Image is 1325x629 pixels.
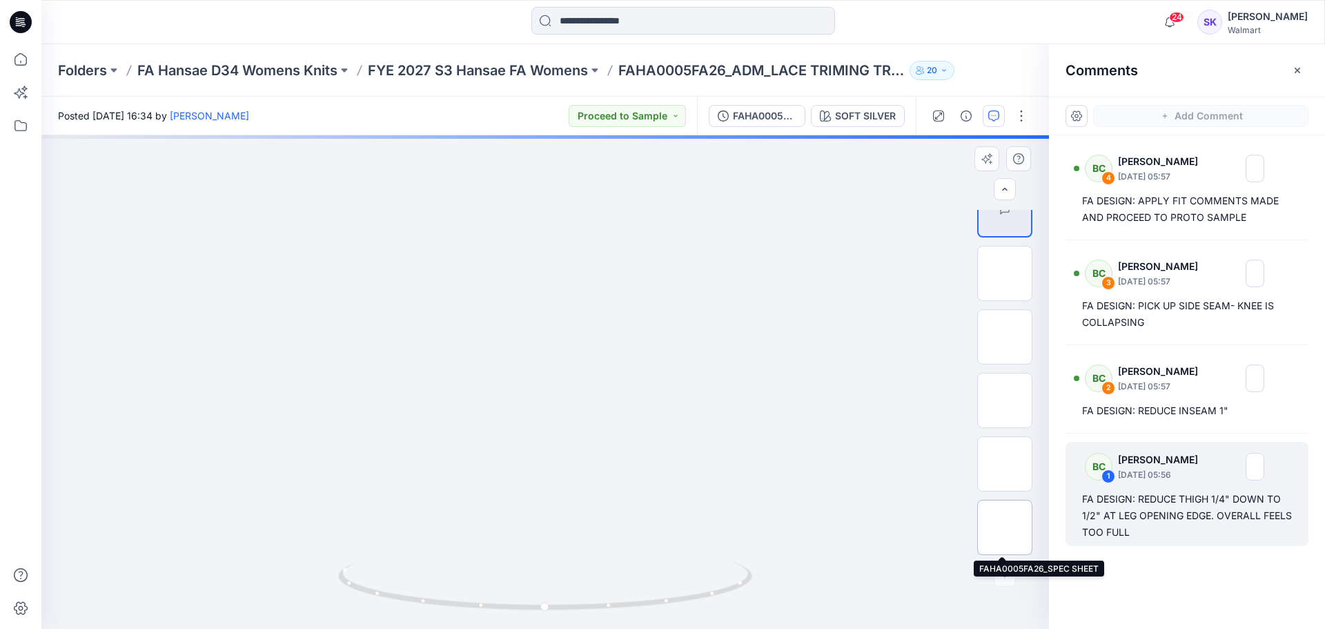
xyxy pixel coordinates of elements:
p: 20 [927,63,937,78]
p: [PERSON_NAME] [1118,258,1207,275]
div: FA DESIGN: APPLY FIT COMMENTS MADE AND PROCEED TO PROTO SAMPLE [1082,193,1292,226]
div: FA DESIGN: REDUCE THIGH 1/4" DOWN TO 1/2" AT LEG OPENING EDGE. OVERALL FEELS TOO FULL [1082,491,1292,541]
div: BC [1085,260,1112,287]
div: SK [1197,10,1222,35]
div: FA DESIGN: PICK UP SIDE SEAM- KNEE IS COLLAPSING [1082,298,1292,331]
p: [DATE] 05:57 [1118,380,1207,394]
span: 24 [1169,12,1184,23]
div: BC [1085,365,1112,392]
p: [DATE] 05:57 [1118,275,1207,289]
div: [PERSON_NAME] [1228,8,1308,25]
p: FAHA0005FA26_ADM_LACE TRIMING TRACKPANT [618,61,904,80]
h2: Comments [1066,62,1138,79]
button: SOFT SILVER [811,105,905,127]
div: Walmart [1228,25,1308,35]
button: 20 [910,61,954,80]
p: [DATE] 05:56 [1118,468,1207,482]
a: Folders [58,61,107,80]
a: FA Hansae D34 Womens Knits [137,61,337,80]
div: FAHA0005FA26_ADM_LACE TRIMING TRACKPANT [733,108,796,124]
p: [PERSON_NAME] [1118,153,1207,170]
button: FAHA0005FA26_ADM_LACE TRIMING TRACKPANT [709,105,805,127]
div: BC [1085,453,1112,481]
p: [DATE] 05:57 [1118,170,1207,184]
span: Posted [DATE] 16:34 by [58,108,249,123]
p: [PERSON_NAME] [1118,363,1207,380]
a: [PERSON_NAME] [170,110,249,122]
button: Details [955,105,977,127]
div: SOFT SILVER [835,108,896,124]
button: Add Comment [1093,105,1308,127]
div: FA DESIGN: REDUCE INSEAM 1" [1082,403,1292,419]
div: 1 [1101,470,1115,483]
div: 3 [1101,276,1115,290]
div: 4 [1101,171,1115,185]
div: 2 [1101,381,1115,395]
div: BC [1085,155,1112,182]
a: FYE 2027 S3 Hansae FA Womens [368,61,588,80]
p: [PERSON_NAME] [1118,452,1207,468]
